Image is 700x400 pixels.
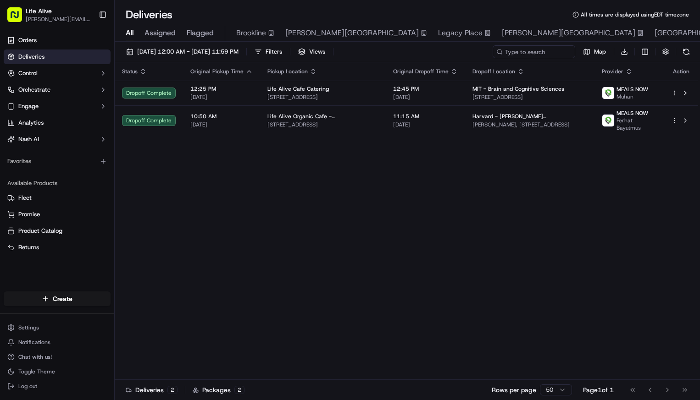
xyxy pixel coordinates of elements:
[18,119,44,127] span: Analytics
[579,45,610,58] button: Map
[393,121,458,128] span: [DATE]
[4,291,111,306] button: Create
[190,85,253,93] span: 12:25 PM
[18,102,39,110] span: Engage
[680,45,693,58] button: Refresh
[18,324,39,331] span: Settings
[4,115,111,130] a: Analytics
[190,113,253,120] span: 10:50 AM
[18,86,50,94] span: Orchestrate
[617,86,648,93] span: MEALS NOW
[472,68,515,75] span: Dropoff Location
[267,68,308,75] span: Pickup Location
[393,93,458,101] span: [DATE]
[122,45,243,58] button: [DATE] 12:00 AM - [DATE] 11:59 PM
[4,33,111,48] a: Orders
[4,336,111,349] button: Notifications
[234,386,244,394] div: 2
[4,240,111,255] button: Returns
[472,93,587,101] span: [STREET_ADDRESS]
[4,66,111,81] button: Control
[236,27,266,38] span: Brookline
[126,7,172,22] h1: Deliveries
[190,68,244,75] span: Original Pickup Time
[193,385,244,395] div: Packages
[393,113,458,120] span: 11:15 AM
[4,176,111,191] div: Available Products
[250,45,286,58] button: Filters
[18,194,32,202] span: Fleet
[4,224,111,238] button: Product Catalog
[167,386,178,394] div: 2
[267,121,378,128] span: [STREET_ADDRESS]
[18,383,37,390] span: Log out
[438,27,483,38] span: Legacy Place
[309,48,325,56] span: Views
[53,294,72,303] span: Create
[393,85,458,93] span: 12:45 PM
[4,132,111,147] button: Nash AI
[137,48,239,56] span: [DATE] 12:00 AM - [DATE] 11:59 PM
[581,11,689,18] span: All times are displayed using EDT timezone
[472,113,587,120] span: Harvard - [PERSON_NAME][GEOGRAPHIC_DATA]
[26,6,52,16] button: Life Alive
[4,365,111,378] button: Toggle Theme
[583,385,614,395] div: Page 1 of 1
[267,85,329,93] span: Life Alive Cafe Catering
[617,117,657,132] span: Ferhat Bayutmus
[602,115,614,126] img: melas_now_logo.png
[187,27,214,38] span: Flagged
[7,243,107,252] a: Returns
[7,194,107,202] a: Fleet
[267,93,378,101] span: [STREET_ADDRESS]
[4,49,111,64] a: Deliveries
[190,121,253,128] span: [DATE]
[602,68,623,75] span: Provider
[18,135,39,143] span: Nash AI
[7,227,107,235] a: Product Catalog
[294,45,329,58] button: Views
[617,93,648,100] span: Muhan
[266,48,282,56] span: Filters
[126,385,178,395] div: Deliveries
[617,110,648,117] span: MEALS NOW
[144,27,176,38] span: Assigned
[267,113,378,120] span: Life Alive Organic Cafe - [GEOGRAPHIC_DATA]
[4,191,111,205] button: Fleet
[502,27,635,38] span: [PERSON_NAME][GEOGRAPHIC_DATA]
[472,121,587,128] span: [PERSON_NAME], [STREET_ADDRESS]
[18,53,44,61] span: Deliveries
[18,339,50,346] span: Notifications
[4,207,111,222] button: Promise
[18,227,62,235] span: Product Catalog
[4,321,111,334] button: Settings
[18,69,38,77] span: Control
[4,380,111,393] button: Log out
[4,82,111,97] button: Orchestrate
[285,27,419,38] span: [PERSON_NAME][GEOGRAPHIC_DATA]
[594,48,606,56] span: Map
[4,4,95,26] button: Life Alive[PERSON_NAME][EMAIL_ADDRESS][DOMAIN_NAME]
[126,27,133,38] span: All
[18,36,37,44] span: Orders
[492,385,536,395] p: Rows per page
[190,93,253,101] span: [DATE]
[493,45,575,58] input: Type to search
[18,368,55,375] span: Toggle Theme
[26,16,91,23] button: [PERSON_NAME][EMAIL_ADDRESS][DOMAIN_NAME]
[393,68,449,75] span: Original Dropoff Time
[18,243,39,252] span: Returns
[4,99,111,114] button: Engage
[122,68,138,75] span: Status
[672,68,691,75] div: Action
[472,85,564,93] span: MIT - Brain and Cognitive Sciences
[18,353,52,361] span: Chat with us!
[602,87,614,99] img: melas_now_logo.png
[4,154,111,169] div: Favorites
[7,210,107,219] a: Promise
[4,351,111,363] button: Chat with us!
[18,210,40,219] span: Promise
